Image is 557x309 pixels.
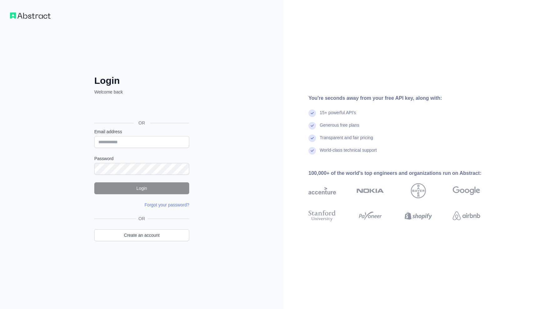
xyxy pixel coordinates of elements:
[320,134,373,147] div: Transparent and fair pricing
[10,13,51,19] img: Workflow
[308,94,500,102] div: You're seconds away from your free API key, along with:
[320,122,359,134] div: Generous free plans
[94,75,189,86] h2: Login
[94,89,189,95] p: Welcome back
[308,183,336,198] img: accenture
[94,155,189,162] label: Password
[94,182,189,194] button: Login
[320,147,377,160] div: World-class technical support
[308,147,316,154] img: check mark
[411,183,426,198] img: bayer
[308,134,316,142] img: check mark
[134,120,150,126] span: OR
[453,183,480,198] img: google
[308,122,316,129] img: check mark
[453,209,480,223] img: airbnb
[145,202,189,207] a: Forgot your password?
[405,209,432,223] img: shopify
[308,109,316,117] img: check mark
[308,170,500,177] div: 100,000+ of the world's top engineers and organizations run on Abstract:
[357,183,384,198] img: nokia
[357,209,384,223] img: payoneer
[320,109,356,122] div: 15+ powerful API's
[94,229,189,241] a: Create an account
[308,209,336,223] img: stanford university
[91,102,191,116] iframe: Sign in with Google Button
[136,215,148,222] span: OR
[94,129,189,135] label: Email address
